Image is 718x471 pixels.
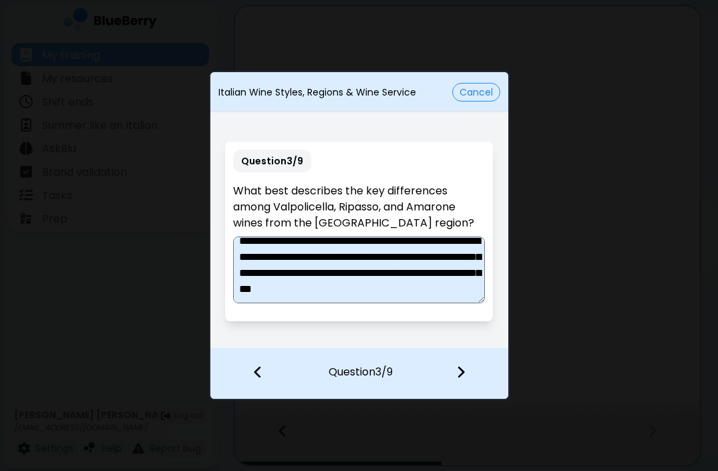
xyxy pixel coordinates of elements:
p: Question 3 / 9 [329,348,393,380]
p: What best describes the key differences among Valpolicella, Ripasso, and Amarone wines from the [... [233,183,485,231]
img: file icon [253,365,262,379]
p: Question 3 / 9 [233,150,311,172]
img: file icon [456,365,466,379]
button: Cancel [452,83,500,102]
p: Italian Wine Styles, Regions & Wine Service [218,86,416,98]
